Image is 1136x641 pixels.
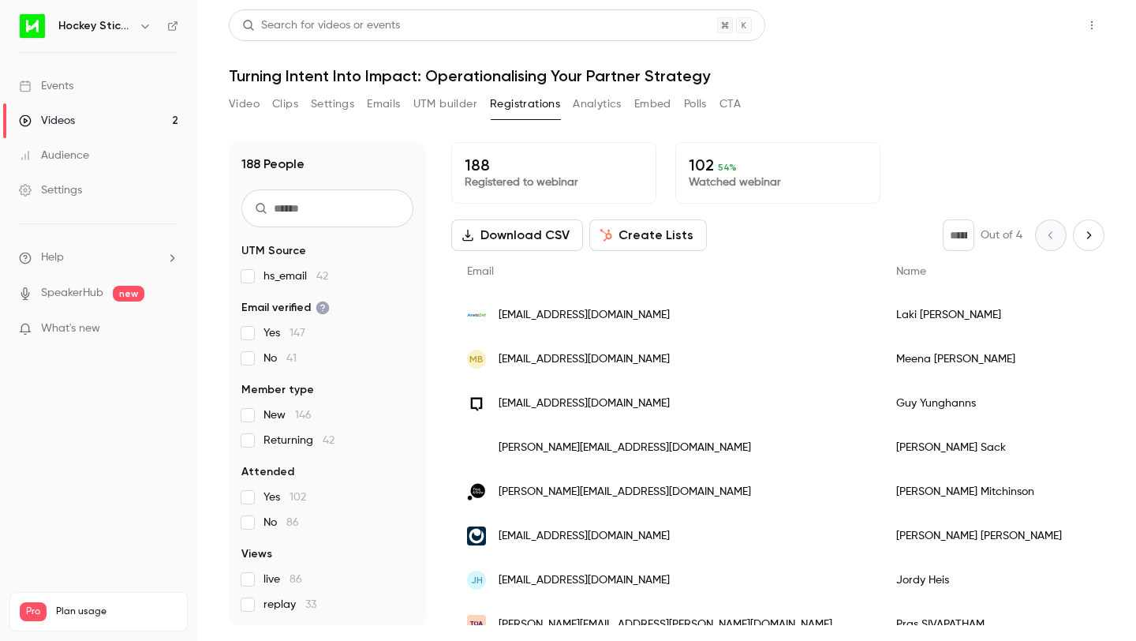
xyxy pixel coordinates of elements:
[689,174,867,190] p: Watched webinar
[290,328,305,339] span: 147
[305,599,316,610] span: 33
[490,92,560,117] button: Registrations
[41,285,103,302] a: SpeakerHub
[241,464,294,480] span: Attended
[467,266,494,277] span: Email
[20,602,47,621] span: Pro
[286,517,299,528] span: 86
[499,395,670,412] span: [EMAIL_ADDRESS][DOMAIN_NAME]
[241,243,306,259] span: UTM Source
[981,227,1022,243] p: Out of 4
[263,597,316,613] span: replay
[467,615,486,634] img: toaglobal.com
[589,219,707,251] button: Create Lists
[241,155,305,174] h1: 188 People
[19,113,75,129] div: Videos
[467,438,486,457] img: collaborare.com.au
[471,573,483,587] span: JH
[467,482,486,501] img: thinkandgrowinc.com
[19,78,73,94] div: Events
[718,162,737,173] span: 54 %
[689,156,867,174] p: 102
[263,489,306,505] span: Yes
[263,325,305,341] span: Yes
[499,572,670,589] span: [EMAIL_ADDRESS][DOMAIN_NAME]
[367,92,400,117] button: Emails
[241,300,330,316] span: Email verified
[573,92,622,117] button: Analytics
[1073,219,1104,251] button: Next page
[467,306,486,324] img: anvizent.com
[634,92,671,117] button: Embed
[465,174,643,190] p: Registered to webinar
[56,605,177,618] span: Plan usage
[229,66,1104,85] h1: Turning Intent Into Impact: Operationalising Your Partner Strategy
[113,286,144,302] span: new
[19,249,178,266] li: help-dropdown-opener
[896,266,926,277] span: Name
[467,527,486,545] img: orah.com
[19,182,82,198] div: Settings
[499,307,670,324] span: [EMAIL_ADDRESS][DOMAIN_NAME]
[311,92,354,117] button: Settings
[20,13,45,39] img: Hockey Stick Advisory
[290,492,306,503] span: 102
[263,433,334,448] span: Returning
[272,92,298,117] button: Clips
[465,156,643,174] p: 188
[263,268,328,284] span: hs_email
[159,322,178,336] iframe: Noticeable Trigger
[19,148,89,163] div: Audience
[467,394,486,413] img: qbox.com.au
[229,92,260,117] button: Video
[499,484,751,500] span: [PERSON_NAME][EMAIL_ADDRESS][DOMAIN_NAME]
[1004,9,1067,41] button: Share
[295,410,312,421] span: 146
[290,574,302,585] span: 86
[242,17,400,34] div: Search for videos or events
[316,271,328,282] span: 42
[413,92,477,117] button: UTM builder
[451,219,583,251] button: Download CSV
[241,546,272,562] span: Views
[469,352,484,366] span: MB
[41,320,100,337] span: What's new
[1079,13,1104,38] button: Top Bar Actions
[323,435,334,446] span: 42
[684,92,707,117] button: Polls
[499,617,832,633] span: [PERSON_NAME][EMAIL_ADDRESS][PERSON_NAME][DOMAIN_NAME]
[499,351,670,368] span: [EMAIL_ADDRESS][DOMAIN_NAME]
[719,92,741,117] button: CTA
[263,572,302,587] span: live
[499,440,751,456] span: [PERSON_NAME][EMAIL_ADDRESS][DOMAIN_NAME]
[499,528,670,545] span: [EMAIL_ADDRESS][DOMAIN_NAME]
[241,382,314,398] span: Member type
[41,249,64,266] span: Help
[58,18,133,34] h6: Hockey Stick Advisory
[286,353,297,364] span: 41
[263,350,297,366] span: No
[263,407,312,423] span: New
[263,515,299,530] span: No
